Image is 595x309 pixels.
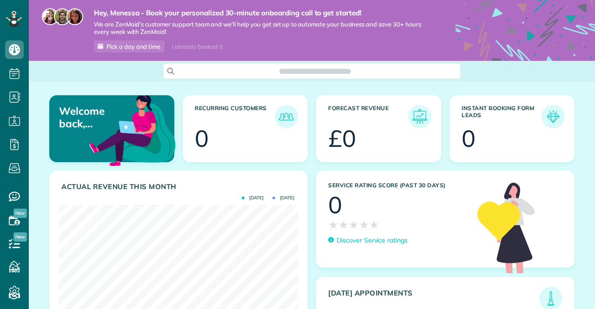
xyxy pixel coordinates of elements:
span: New [13,232,27,242]
h3: Instant Booking Form Leads [462,105,542,128]
img: icon_todays_appointments-901f7ab196bb0bea1936b74009e4eb5ffbc2d2711fa7634e0d609ed5ef32b18b.png [542,289,560,308]
h3: Service Rating score (past 30 days) [328,182,468,189]
span: ★ [338,217,349,233]
span: [DATE] [242,196,264,200]
span: ★ [349,217,359,233]
div: I already booked it [166,41,228,53]
a: Pick a day and time [94,40,165,53]
div: 0 [195,127,209,150]
img: maria-72a9807cf96188c08ef61303f053569d2e2a8a1cde33d635c8a3ac13582a053d.jpg [42,8,59,25]
span: ★ [359,217,369,233]
div: £0 [328,127,356,150]
img: michelle-19f622bdf1676172e81f8f8fba1fb50e276960ebfe0243fe18214015130c80e4.jpg [66,8,83,25]
p: Welcome back, Menessa! [59,105,133,130]
span: ★ [328,217,338,233]
div: 0 [462,127,476,150]
h3: Recurring Customers [195,105,275,128]
span: [DATE] [272,196,294,200]
span: We are ZenMaid’s customer support team and we’ll help you get set up to automate your business an... [94,20,428,36]
img: icon_recurring_customers-cf858462ba22bcd05b5a5880d41d6543d210077de5bb9ebc9590e49fd87d84ed.png [277,107,296,126]
img: icon_forecast_revenue-8c13a41c7ed35a8dcfafea3cbb826a0462acb37728057bba2d056411b612bbbe.png [410,107,429,126]
span: New [13,209,27,218]
img: icon_form_leads-04211a6a04a5b2264e4ee56bc0799ec3eb69b7e499cbb523a139df1d13a81ae0.png [544,107,562,126]
span: ★ [369,217,379,233]
a: Discover Service ratings [328,236,408,245]
p: Discover Service ratings [337,236,408,245]
h3: Actual Revenue this month [61,183,298,191]
div: 0 [328,193,342,217]
span: Pick a day and time [106,43,160,50]
strong: Hey, Menessa - Book your personalized 30-minute onboarding call to get started! [94,8,428,18]
span: Search ZenMaid… [289,66,341,76]
img: jorge-587dff0eeaa6aab1f244e6dc62b8924c3b6ad411094392a53c71c6c4a576187d.jpg [54,8,71,25]
h3: Forecast Revenue [328,105,408,128]
img: dashboard_welcome-42a62b7d889689a78055ac9021e634bf52bae3f8056760290aed330b23ab8690.png [87,85,178,175]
